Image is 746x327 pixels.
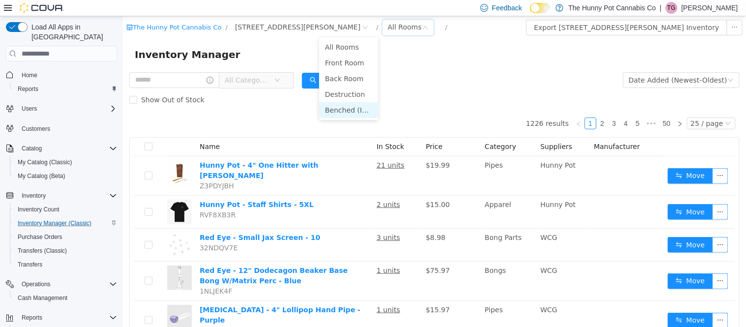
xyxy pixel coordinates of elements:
[492,3,522,13] span: Feedback
[18,190,117,202] span: Inventory
[303,250,327,258] span: $75.97
[462,101,474,113] li: 1
[77,126,97,134] span: Name
[485,101,497,113] li: 3
[77,310,113,318] span: 5B73BBPR
[196,23,255,39] li: All Rooms
[22,125,50,133] span: Customers
[418,126,449,134] span: Suppliers
[254,145,282,153] u: 21 units
[22,280,51,288] span: Operations
[521,101,537,113] li: Next 5 Pages
[358,245,414,285] td: Bongs
[545,188,590,204] button: icon: swapMove
[418,250,434,258] span: WCG
[196,86,255,102] li: Benched (Inactive)
[418,290,434,297] span: WCG
[14,231,117,243] span: Purchase Orders
[554,105,560,111] i: icon: right
[521,101,537,113] span: •••
[462,102,473,113] a: 1
[254,126,281,134] span: In Stock
[358,140,414,179] td: Pipes
[590,221,605,237] button: icon: ellipsis
[358,212,414,245] td: Bong Parts
[497,101,509,113] li: 4
[498,102,508,113] a: 4
[2,189,121,203] button: Inventory
[590,188,605,204] button: icon: ellipsis
[602,104,608,111] i: icon: down
[303,145,327,153] span: $19.99
[102,59,147,69] span: All Categories
[44,183,69,208] img: Hunny Pot - Staff Shirts - 5XL hero shot
[303,184,327,192] span: $15.00
[22,314,42,322] span: Reports
[568,2,656,14] p: The Hunny Pot Cannabis Co
[14,231,66,243] a: Purchase Orders
[2,277,121,291] button: Operations
[77,145,195,163] a: Hunny Pot - 4" One Hitter with [PERSON_NAME]
[2,67,121,82] button: Home
[77,250,225,268] a: Red Eye - 12" Dodecagon Beaker Base Bong W/Matrix Perc - Blue
[14,217,95,229] a: Inventory Manager (Classic)
[77,217,197,225] a: Red Eye - Small Jax Screen - 10
[545,152,590,168] button: icon: swapMove
[474,102,485,113] a: 2
[254,290,277,297] u: 1 units
[14,259,117,270] span: Transfers
[196,39,255,55] li: Front Room
[551,101,563,113] li: Next Page
[10,258,121,271] button: Transfers
[18,103,41,115] button: Users
[10,155,121,169] button: My Catalog (Classic)
[418,145,453,153] span: Hunny Pot
[18,122,117,135] span: Customers
[18,69,41,81] a: Home
[590,257,605,273] button: icon: ellipsis
[358,179,414,212] td: Apparel
[22,192,46,200] span: Inventory
[509,102,520,113] a: 5
[77,195,113,203] span: RVF8XB3R
[10,169,121,183] button: My Catalog (Beta)
[12,30,123,46] span: Inventory Manager
[14,292,117,304] span: Cash Management
[196,55,255,70] li: Back Room
[403,3,604,19] button: Export [STREET_ADDRESS][PERSON_NAME] Inventory
[14,292,71,304] a: Cash Management
[668,2,676,14] span: TG
[474,101,485,113] li: 2
[18,190,50,202] button: Inventory
[22,105,37,113] span: Users
[509,101,521,113] li: 5
[10,216,121,230] button: Inventory Manager (Classic)
[545,221,590,237] button: icon: swapMove
[28,22,117,42] span: Load All Apps in [GEOGRAPHIC_DATA]
[18,68,117,81] span: Home
[530,3,551,13] input: Dark Mode
[590,297,605,312] button: icon: ellipsis
[18,261,42,268] span: Transfers
[18,312,117,324] span: Reports
[18,312,46,324] button: Reports
[77,228,115,236] span: 32NDQV7E
[486,102,497,113] a: 3
[14,259,46,270] a: Transfers
[10,82,121,96] button: Reports
[604,3,620,19] button: icon: ellipsis
[103,7,105,15] span: /
[18,143,46,154] button: Catalog
[22,71,37,79] span: Home
[18,219,91,227] span: Inventory Manager (Classic)
[18,158,72,166] span: My Catalog (Classic)
[14,204,117,215] span: Inventory Count
[358,285,414,324] td: Pipes
[590,152,605,168] button: icon: ellipsis
[2,142,121,155] button: Catalog
[77,184,191,192] a: Hunny Pot - Staff Shirts - 5XL
[303,290,327,297] span: $15.97
[196,70,255,86] li: Destruction
[18,85,38,93] span: Reports
[253,7,255,15] span: /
